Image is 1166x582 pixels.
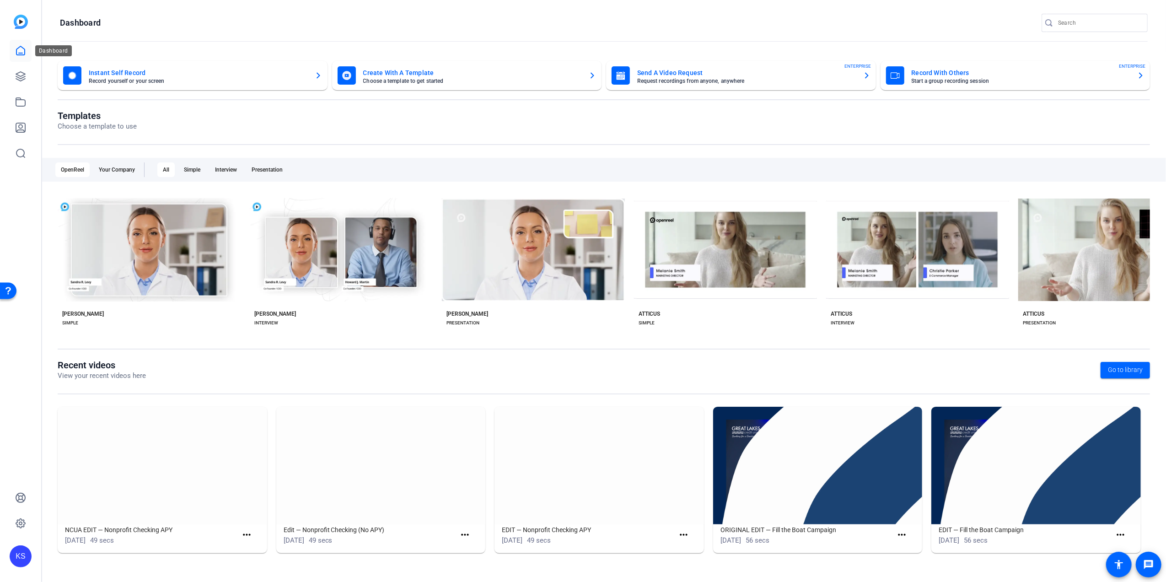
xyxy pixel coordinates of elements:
[1023,319,1056,327] div: PRESENTATION
[93,162,140,177] div: Your Company
[276,407,486,524] img: Edit — Nonprofit Checking (No APY)
[58,360,146,371] h1: Recent videos
[637,67,856,78] mat-card-title: Send A Video Request
[459,529,471,541] mat-icon: more_horiz
[912,67,1130,78] mat-card-title: Record With Others
[62,319,78,327] div: SIMPLE
[65,524,237,535] h1: NCUA EDIT — Nonprofit Checking APY
[210,162,242,177] div: Interview
[62,310,104,318] div: [PERSON_NAME]
[332,61,602,90] button: Create With A TemplateChoose a template to get started
[639,319,655,327] div: SIMPLE
[1115,529,1126,541] mat-icon: more_horiz
[90,536,114,544] span: 49 secs
[58,61,328,90] button: Instant Self RecordRecord yourself or your screen
[746,536,769,544] span: 56 secs
[1058,17,1140,28] input: Search
[178,162,206,177] div: Simple
[845,63,871,70] span: ENTERPRISE
[939,536,959,544] span: [DATE]
[55,162,90,177] div: OpenReel
[637,78,856,84] mat-card-subtitle: Request recordings from anyone, anywhere
[65,536,86,544] span: [DATE]
[58,371,146,381] p: View your recent videos here
[363,78,582,84] mat-card-subtitle: Choose a template to get started
[831,310,852,318] div: ATTICUS
[912,78,1130,84] mat-card-subtitle: Start a group recording session
[713,407,923,524] img: ORIGINAL EDIT — Fill the Boat Campaign
[254,310,296,318] div: [PERSON_NAME]
[931,407,1141,524] img: EDIT — Fill the Boat Campaign
[157,162,175,177] div: All
[881,61,1150,90] button: Record With OthersStart a group recording sessionENTERPRISE
[58,110,137,121] h1: Templates
[58,407,267,524] img: NCUA EDIT — Nonprofit Checking APY
[35,45,72,56] div: Dashboard
[831,319,854,327] div: INTERVIEW
[1023,310,1044,318] div: ATTICUS
[639,310,660,318] div: ATTICUS
[309,536,333,544] span: 49 secs
[678,529,689,541] mat-icon: more_horiz
[363,67,582,78] mat-card-title: Create With A Template
[964,536,988,544] span: 56 secs
[897,529,908,541] mat-icon: more_horiz
[720,536,741,544] span: [DATE]
[1108,365,1143,375] span: Go to library
[1101,362,1150,378] a: Go to library
[241,529,253,541] mat-icon: more_horiz
[494,407,704,524] img: EDIT — Nonprofit Checking APY
[58,121,137,132] p: Choose a template to use
[502,524,674,535] h1: EDIT — Nonprofit Checking APY
[527,536,551,544] span: 49 secs
[502,536,522,544] span: [DATE]
[284,536,304,544] span: [DATE]
[89,78,307,84] mat-card-subtitle: Record yourself or your screen
[446,310,488,318] div: [PERSON_NAME]
[254,319,278,327] div: INTERVIEW
[1143,559,1154,570] mat-icon: message
[10,545,32,567] div: KS
[1119,63,1145,70] span: ENTERPRISE
[60,17,101,28] h1: Dashboard
[939,524,1111,535] h1: EDIT — Fill the Boat Campaign
[720,524,893,535] h1: ORIGINAL EDIT — Fill the Boat Campaign
[446,319,479,327] div: PRESENTATION
[606,61,876,90] button: Send A Video RequestRequest recordings from anyone, anywhereENTERPRISE
[284,524,456,535] h1: Edit — Nonprofit Checking (No APY)
[14,15,28,29] img: blue-gradient.svg
[89,67,307,78] mat-card-title: Instant Self Record
[1113,559,1124,570] mat-icon: accessibility
[246,162,288,177] div: Presentation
